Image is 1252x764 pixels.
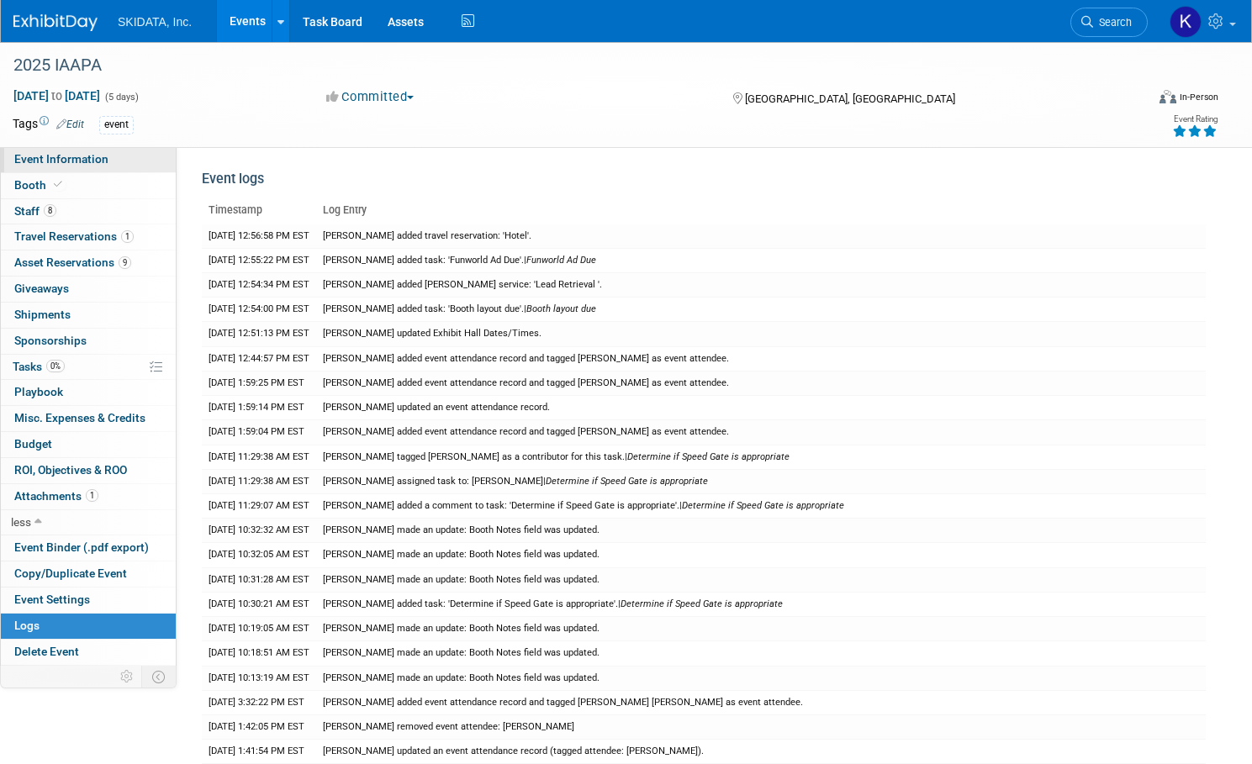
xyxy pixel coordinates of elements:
i: Funworld Ad Due [526,255,596,266]
td: [PERSON_NAME] added event attendance record and tagged [PERSON_NAME] as event attendee. [316,420,1206,445]
a: Edit [56,119,84,130]
span: Travel Reservations [14,229,134,243]
i: Booth layout due [526,303,596,314]
td: Toggle Event Tabs [142,666,177,688]
a: Playbook [1,380,176,405]
span: Delete Event [14,645,79,658]
span: | [543,476,708,487]
a: Attachments1 [1,484,176,509]
td: [PERSON_NAME] removed event attendee: [PERSON_NAME] [316,714,1206,739]
span: Sponsorships [14,334,87,347]
span: less [11,515,31,529]
a: Tasks0% [1,355,176,380]
td: [DATE] 12:54:00 PM EST [202,298,316,322]
a: Event Settings [1,587,176,613]
td: [DATE] 12:55:22 PM EST [202,248,316,272]
td: [PERSON_NAME] tagged [PERSON_NAME] as a contributor for this task. [316,445,1206,469]
div: 2025 IAAPA [8,50,1116,81]
a: Event Binder (.pdf export) [1,535,176,561]
span: | [679,500,844,511]
span: Search [1093,16,1132,29]
i: Determine if Speed Gate is appropriate [621,598,783,609]
td: [PERSON_NAME] updated an event attendance record (tagged attendee: [PERSON_NAME]). [316,740,1206,764]
td: [DATE] 12:54:34 PM EST [202,273,316,298]
span: | [524,303,596,314]
td: [PERSON_NAME] added task: 'Determine if Speed Gate is appropriate'. [316,592,1206,616]
span: [GEOGRAPHIC_DATA], [GEOGRAPHIC_DATA] [745,92,955,105]
td: [PERSON_NAME] made an update: Booth Notes field was updated. [316,519,1206,543]
td: [DATE] 12:51:13 PM EST [202,322,316,346]
span: Logs [14,619,40,632]
span: Budget [14,437,52,450]
a: Sponsorships [1,329,176,354]
td: [PERSON_NAME] added travel reservation: 'Hotel'. [316,224,1206,249]
td: [DATE] 10:13:19 AM EST [202,666,316,690]
span: Tasks [13,360,65,373]
td: [PERSON_NAME] added task: 'Booth layout due'. [316,298,1206,322]
td: [PERSON_NAME] made an update: Booth Notes field was updated. [316,666,1206,690]
span: Misc. Expenses & Credits [14,411,145,424]
td: [PERSON_NAME] assigned task to: [PERSON_NAME] [316,469,1206,493]
td: [DATE] 1:42:05 PM EST [202,714,316,739]
div: Event logs [202,170,1206,198]
i: Booth reservation complete [54,180,62,189]
span: Attachments [14,489,98,503]
i: Determine if Speed Gate is appropriate [546,476,708,487]
span: Copy/Duplicate Event [14,566,127,580]
td: [PERSON_NAME] added event attendance record and tagged [PERSON_NAME] as event attendee. [316,371,1206,395]
img: ExhibitDay [13,14,98,31]
img: Format-Inperson.png [1160,90,1176,103]
span: Asset Reservations [14,256,131,269]
a: Giveaways [1,277,176,302]
a: Travel Reservations1 [1,224,176,250]
span: Event Information [14,152,108,166]
div: Event Format [1038,87,1218,113]
span: 8 [44,204,56,217]
span: (5 days) [103,92,139,103]
span: Shipments [14,308,71,321]
span: | [618,598,783,609]
td: [DATE] 12:56:58 PM EST [202,224,316,249]
a: Shipments [1,303,176,328]
span: to [49,89,65,103]
td: [DATE] 10:30:21 AM EST [202,592,316,616]
td: [PERSON_NAME] made an update: Booth Notes field was updated. [316,567,1206,592]
td: [DATE] 1:59:14 PM EST [202,396,316,420]
span: Playbook [14,385,63,398]
span: | [524,255,596,266]
div: Event Rating [1172,115,1218,124]
td: [DATE] 11:29:38 AM EST [202,445,316,469]
a: Booth [1,173,176,198]
td: [PERSON_NAME] updated Exhibit Hall Dates/Times. [316,322,1206,346]
td: [PERSON_NAME] added event attendance record and tagged [PERSON_NAME] as event attendee. [316,346,1206,371]
td: [DATE] 10:31:28 AM EST [202,567,316,592]
span: Event Binder (.pdf export) [14,540,149,554]
a: Event Information [1,147,176,172]
td: [DATE] 11:29:38 AM EST [202,469,316,493]
td: [DATE] 10:18:51 AM EST [202,641,316,666]
span: | [625,451,790,462]
td: [DATE] 11:29:07 AM EST [202,494,316,519]
td: [PERSON_NAME] added event attendance record and tagged [PERSON_NAME] [PERSON_NAME] as event atten... [316,690,1206,714]
td: [DATE] 10:19:05 AM EST [202,617,316,641]
a: Asset Reservations9 [1,250,176,276]
a: Budget [1,432,176,457]
span: 1 [86,489,98,502]
div: In-Person [1179,91,1218,103]
td: [DATE] 3:32:22 PM EST [202,690,316,714]
a: Staff8 [1,199,176,224]
a: Misc. Expenses & Credits [1,406,176,431]
span: Event Settings [14,593,90,606]
div: event [99,116,134,134]
a: Search [1070,8,1148,37]
a: Copy/Duplicate Event [1,561,176,587]
span: 0% [46,360,65,372]
td: [PERSON_NAME] made an update: Booth Notes field was updated. [316,617,1206,641]
td: [DATE] 1:59:04 PM EST [202,420,316,445]
td: [DATE] 1:41:54 PM EST [202,740,316,764]
a: Logs [1,614,176,639]
span: 1 [121,230,134,243]
a: Delete Event [1,640,176,665]
td: [PERSON_NAME] added task: 'Funworld Ad Due'. [316,248,1206,272]
td: [DATE] 10:32:05 AM EST [202,543,316,567]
